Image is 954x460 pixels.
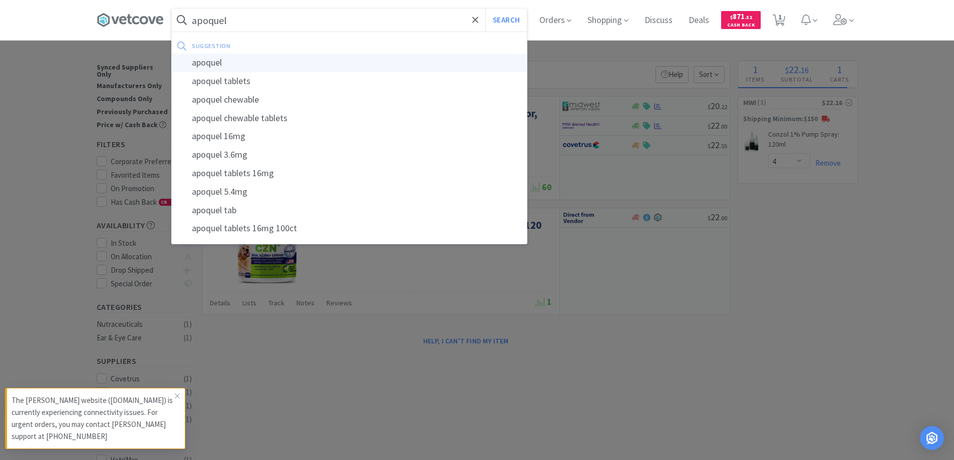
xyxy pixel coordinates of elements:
div: apoquel 5.4mg [172,183,527,201]
span: 871 [730,12,752,21]
span: . 52 [745,14,752,21]
input: Search by item, sku, manufacturer, ingredient, size... [172,9,527,32]
div: apoquel tab [172,201,527,220]
span: $ [730,14,733,21]
button: Search [485,9,527,32]
div: apoquel 16mg [172,127,527,146]
a: Discuss [641,16,677,25]
a: 1 [769,17,789,26]
div: Open Intercom Messenger [920,426,944,450]
div: suggestion [192,38,376,54]
a: $871.52Cash Back [721,7,761,34]
div: apoquel chewable tablets [172,109,527,128]
div: apoquel chewable [172,91,527,109]
div: apoquel tablets 16mg [172,164,527,183]
div: apoquel tablets 16mg 100ct [172,219,527,238]
p: The [PERSON_NAME] website ([DOMAIN_NAME]) is currently experiencing connectivity issues. For urge... [12,394,175,442]
div: apoquel [172,54,527,72]
div: apoquel tablets [172,72,527,91]
div: apoquel 3.6mg [172,146,527,164]
span: Cash Back [727,23,755,29]
a: Deals [685,16,713,25]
